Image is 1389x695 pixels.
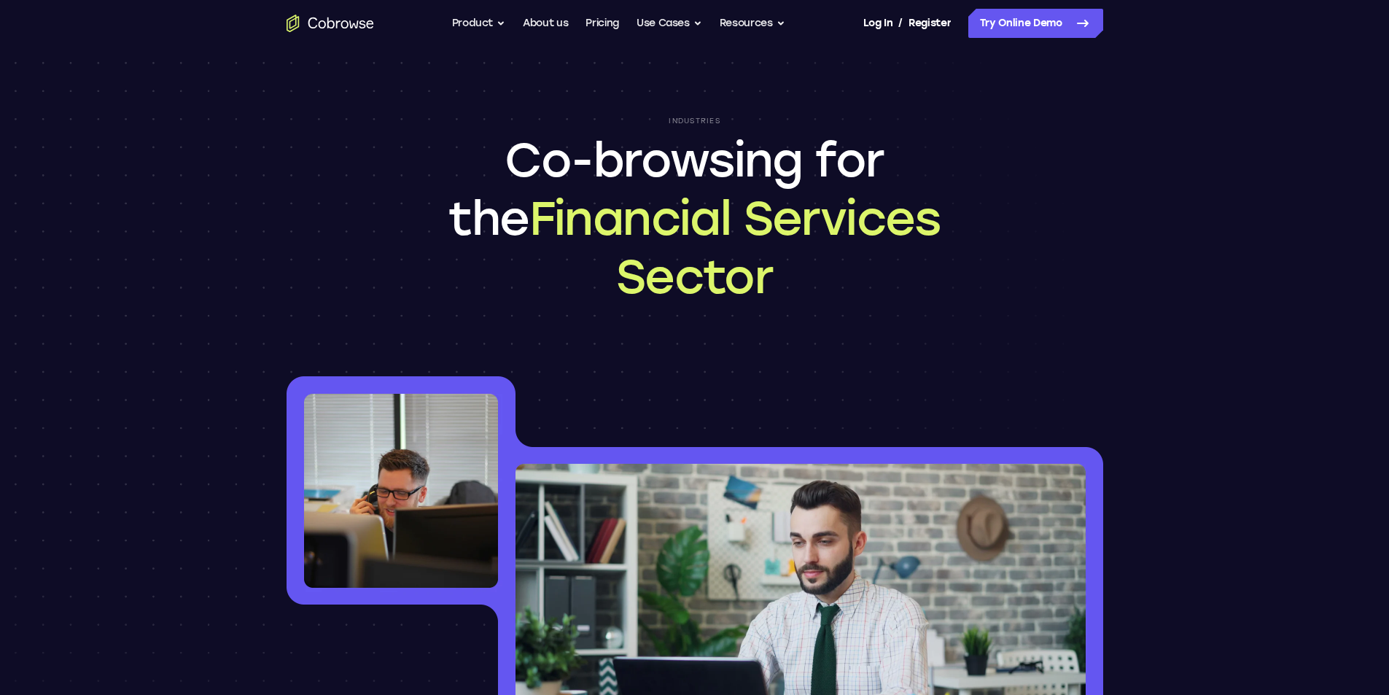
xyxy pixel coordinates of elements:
[523,9,568,38] a: About us
[669,117,720,125] p: Industries
[968,9,1103,38] a: Try Online Demo
[720,9,785,38] button: Resources
[529,190,941,305] span: Financial Services Sector
[287,15,374,32] a: Go to the home page
[403,131,987,306] h1: Co-browsing for the
[863,9,892,38] a: Log In
[637,9,702,38] button: Use Cases
[898,15,903,32] span: /
[909,9,951,38] a: Register
[452,9,506,38] button: Product
[585,9,619,38] a: Pricing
